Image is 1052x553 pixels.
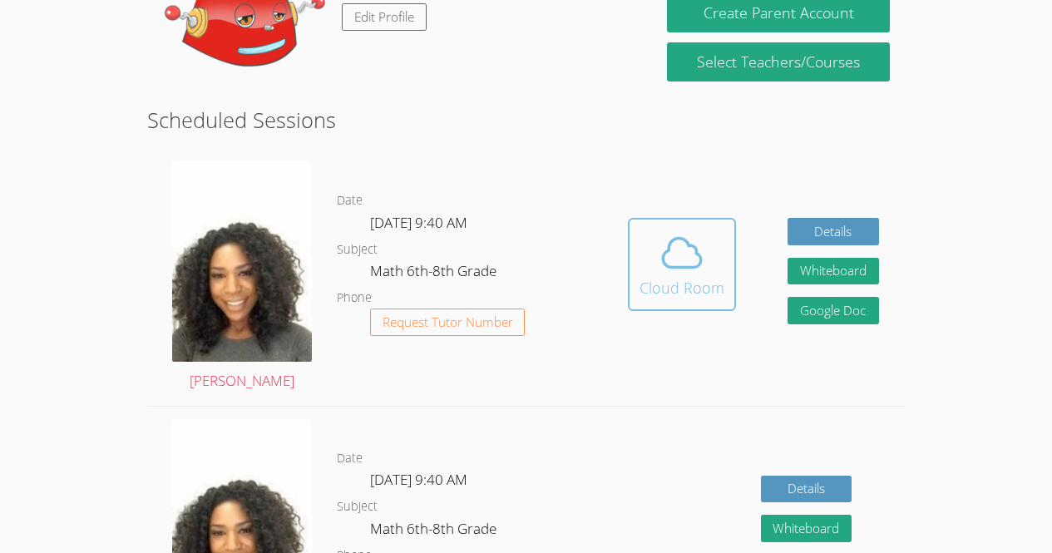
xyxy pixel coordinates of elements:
dt: Subject [337,239,378,260]
dt: Date [337,190,363,211]
a: Details [761,476,852,503]
a: Edit Profile [342,3,427,31]
a: [PERSON_NAME] [172,161,312,393]
dd: Math 6th-8th Grade [370,517,500,546]
dt: Phone [337,288,372,309]
dd: Math 6th-8th Grade [370,259,500,288]
a: Select Teachers/Courses [667,42,889,81]
h2: Scheduled Sessions [147,104,905,136]
button: Whiteboard [761,515,852,542]
div: Cloud Room [640,276,724,299]
dt: Date [337,448,363,469]
span: [DATE] 9:40 AM [370,213,467,232]
span: Request Tutor Number [383,316,513,328]
button: Request Tutor Number [370,309,526,336]
span: [DATE] 9:40 AM [370,470,467,489]
button: Whiteboard [788,258,879,285]
img: avatar.png [172,161,312,362]
a: Google Doc [788,297,879,324]
a: Details [788,218,879,245]
dt: Subject [337,496,378,517]
button: Cloud Room [628,218,736,311]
